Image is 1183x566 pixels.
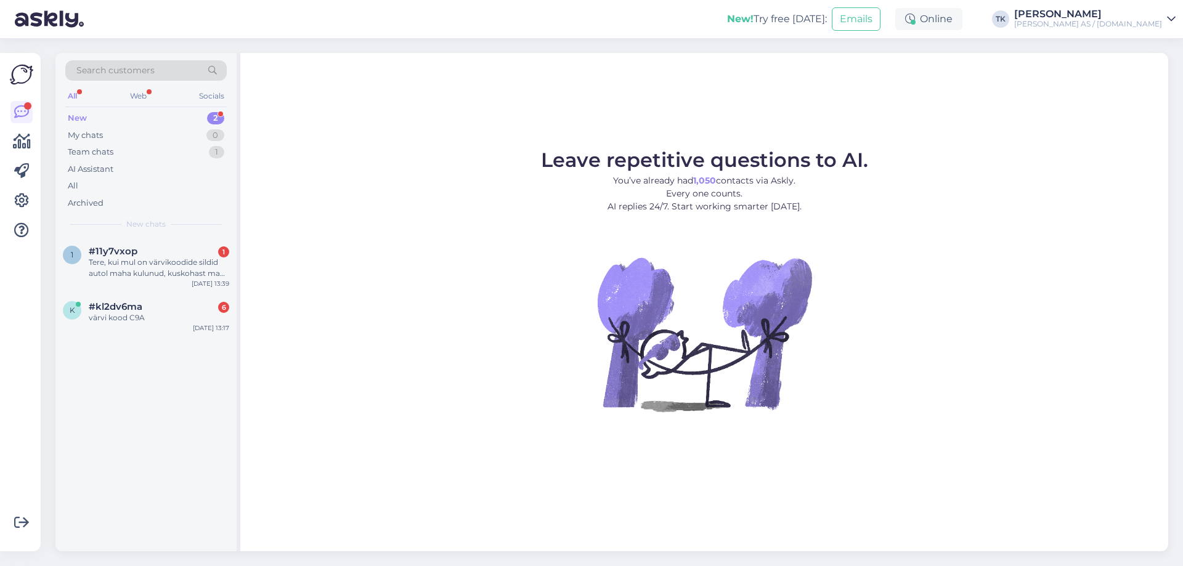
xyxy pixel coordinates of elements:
[218,302,229,313] div: 6
[209,146,224,158] div: 1
[727,13,754,25] b: New!
[89,312,229,323] div: värvi kood C9A
[65,88,79,104] div: All
[89,246,137,257] span: #11y7vxop
[89,257,229,279] div: Tere, kui mul on värvikoodide sildid autol maha kulunud, kuskohast ma siis saaksin värvikoodi teada?
[68,112,87,124] div: New
[89,301,142,312] span: #kl2dv6ma
[192,279,229,288] div: [DATE] 13:39
[126,219,166,230] span: New chats
[1014,9,1176,29] a: [PERSON_NAME][PERSON_NAME] AS / [DOMAIN_NAME]
[10,63,33,86] img: Askly Logo
[68,197,104,209] div: Archived
[727,12,827,26] div: Try free [DATE]:
[1014,19,1162,29] div: [PERSON_NAME] AS / [DOMAIN_NAME]
[207,112,224,124] div: 2
[992,10,1009,28] div: TK
[68,180,78,192] div: All
[70,305,75,315] span: k
[206,129,224,142] div: 0
[68,146,113,158] div: Team chats
[832,7,880,31] button: Emails
[76,64,155,77] span: Search customers
[593,223,815,445] img: No Chat active
[197,88,227,104] div: Socials
[693,175,716,186] b: 1,050
[541,148,868,172] span: Leave repetitive questions to AI.
[895,8,962,30] div: Online
[193,323,229,333] div: [DATE] 13:17
[68,129,103,142] div: My chats
[128,88,149,104] div: Web
[1014,9,1162,19] div: [PERSON_NAME]
[71,250,73,259] span: 1
[68,163,113,176] div: AI Assistant
[218,246,229,257] div: 1
[541,174,868,213] p: You’ve already had contacts via Askly. Every one counts. AI replies 24/7. Start working smarter [...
